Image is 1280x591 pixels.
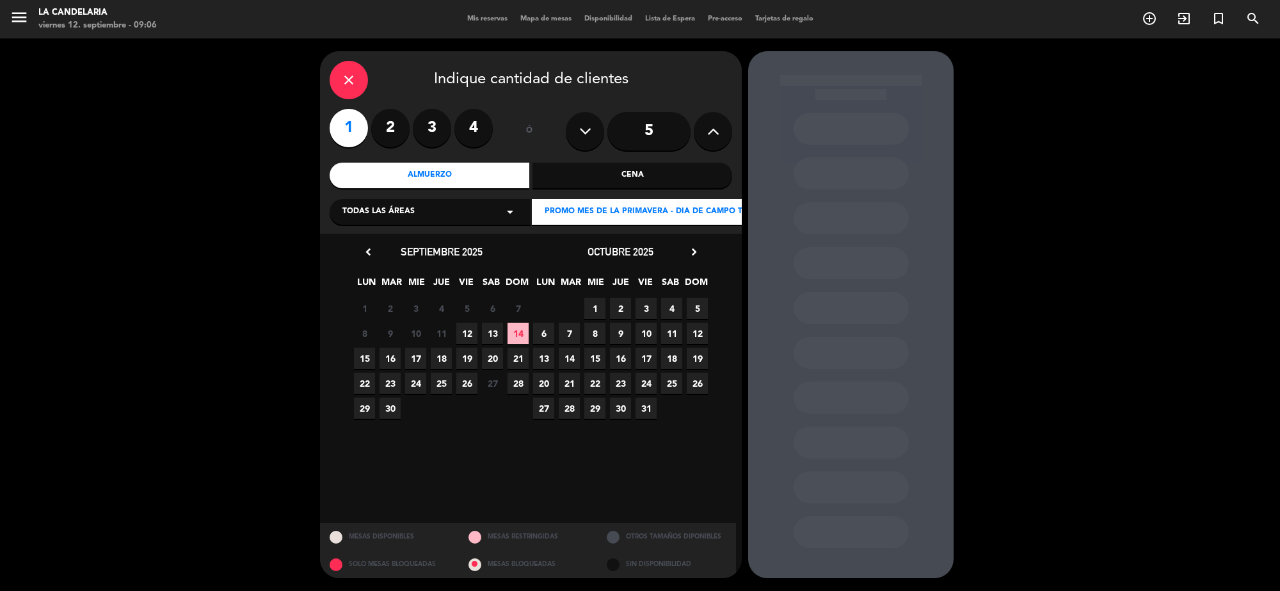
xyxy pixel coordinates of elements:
[532,163,732,188] div: Cena
[584,323,605,344] span: 8
[354,398,375,419] span: 29
[362,245,375,259] i: chevron_left
[456,275,477,296] span: VIE
[38,19,157,32] div: viernes 12. septiembre - 09:06
[533,398,554,419] span: 27
[354,348,375,369] span: 15
[578,15,639,22] span: Disponibilidad
[461,15,514,22] span: Mis reservas
[584,373,605,394] span: 22
[533,373,554,394] span: 20
[502,204,518,220] i: arrow_drop_down
[610,398,631,419] span: 30
[597,523,736,551] div: OTROS TAMAÑOS DIPONIBLES
[533,348,554,369] span: 13
[405,323,426,344] span: 10
[636,348,657,369] span: 17
[381,275,402,296] span: MAR
[38,6,157,19] div: LA CANDELARIA
[482,323,503,344] span: 13
[509,109,550,154] div: ó
[559,323,580,344] span: 7
[506,275,527,296] span: DOM
[687,323,708,344] span: 12
[559,398,580,419] span: 28
[10,8,29,31] button: menu
[508,373,529,394] span: 28
[431,298,452,319] span: 4
[431,323,452,344] span: 11
[660,275,681,296] span: SAB
[354,298,375,319] span: 1
[635,275,656,296] span: VIE
[10,8,29,27] i: menu
[342,206,415,218] span: Todas las áreas
[508,323,529,344] span: 14
[405,298,426,319] span: 3
[610,298,631,319] span: 2
[371,109,410,147] label: 2
[701,15,749,22] span: Pre-acceso
[584,298,605,319] span: 1
[661,348,682,369] span: 18
[1176,11,1192,26] i: exit_to_app
[508,348,529,369] span: 21
[341,72,356,88] i: close
[636,373,657,394] span: 24
[401,245,483,258] span: septiembre 2025
[1211,11,1226,26] i: turned_in_not
[559,348,580,369] span: 14
[661,298,682,319] span: 4
[456,298,477,319] span: 5
[661,373,682,394] span: 25
[481,275,502,296] span: SAB
[584,348,605,369] span: 15
[354,323,375,344] span: 8
[610,373,631,394] span: 23
[380,298,401,319] span: 2
[610,275,631,296] span: JUE
[687,298,708,319] span: 5
[482,373,503,394] span: 27
[687,348,708,369] span: 19
[560,275,581,296] span: MAR
[1142,11,1157,26] i: add_circle_outline
[482,348,503,369] span: 20
[610,323,631,344] span: 9
[330,109,368,147] label: 1
[459,523,598,551] div: MESAS RESTRINGIDAS
[535,275,556,296] span: LUN
[356,275,377,296] span: LUN
[1245,11,1261,26] i: search
[456,348,477,369] span: 19
[639,15,701,22] span: Lista de Espera
[508,298,529,319] span: 7
[320,523,459,551] div: MESAS DISPONIBLES
[661,323,682,344] span: 11
[330,61,732,99] div: Indique cantidad de clientes
[687,373,708,394] span: 26
[380,398,401,419] span: 30
[533,323,554,344] span: 6
[482,298,503,319] span: 6
[380,323,401,344] span: 9
[330,163,529,188] div: Almuerzo
[405,373,426,394] span: 24
[636,398,657,419] span: 31
[636,298,657,319] span: 3
[636,323,657,344] span: 10
[588,245,653,258] span: octubre 2025
[459,551,598,578] div: MESAS BLOQUEADAS
[610,348,631,369] span: 16
[380,373,401,394] span: 23
[456,373,477,394] span: 26
[584,398,605,419] span: 29
[749,15,820,22] span: Tarjetas de regalo
[354,373,375,394] span: 22
[413,109,451,147] label: 3
[514,15,578,22] span: Mapa de mesas
[431,373,452,394] span: 25
[431,275,452,296] span: JUE
[585,275,606,296] span: MIE
[456,323,477,344] span: 12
